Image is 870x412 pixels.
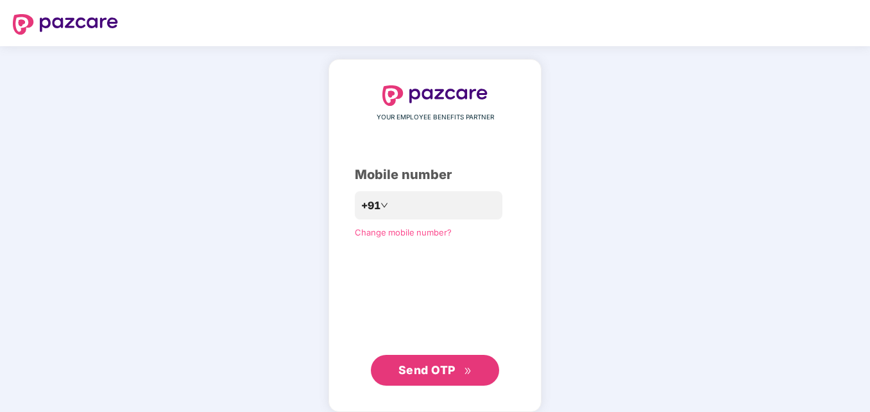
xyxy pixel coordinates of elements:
button: Send OTPdouble-right [371,355,499,386]
div: Mobile number [355,165,515,185]
span: +91 [361,198,380,214]
a: Change mobile number? [355,227,452,237]
span: double-right [464,367,472,375]
span: down [380,202,388,209]
img: logo [382,85,488,106]
img: logo [13,14,118,35]
span: YOUR EMPLOYEE BENEFITS PARTNER [377,112,494,123]
span: Send OTP [398,363,456,377]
